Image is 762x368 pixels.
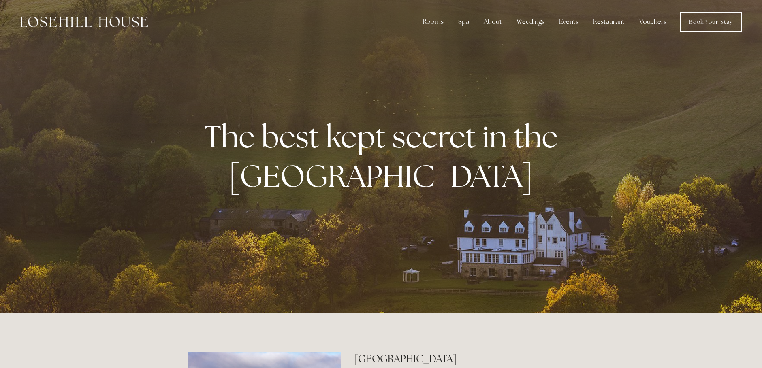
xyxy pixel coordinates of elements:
[354,352,574,366] h2: [GEOGRAPHIC_DATA]
[416,14,450,30] div: Rooms
[204,117,564,196] strong: The best kept secret in the [GEOGRAPHIC_DATA]
[553,14,585,30] div: Events
[510,14,551,30] div: Weddings
[20,17,148,27] img: Losehill House
[633,14,673,30] a: Vouchers
[477,14,508,30] div: About
[587,14,631,30] div: Restaurant
[680,12,742,32] a: Book Your Stay
[452,14,476,30] div: Spa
